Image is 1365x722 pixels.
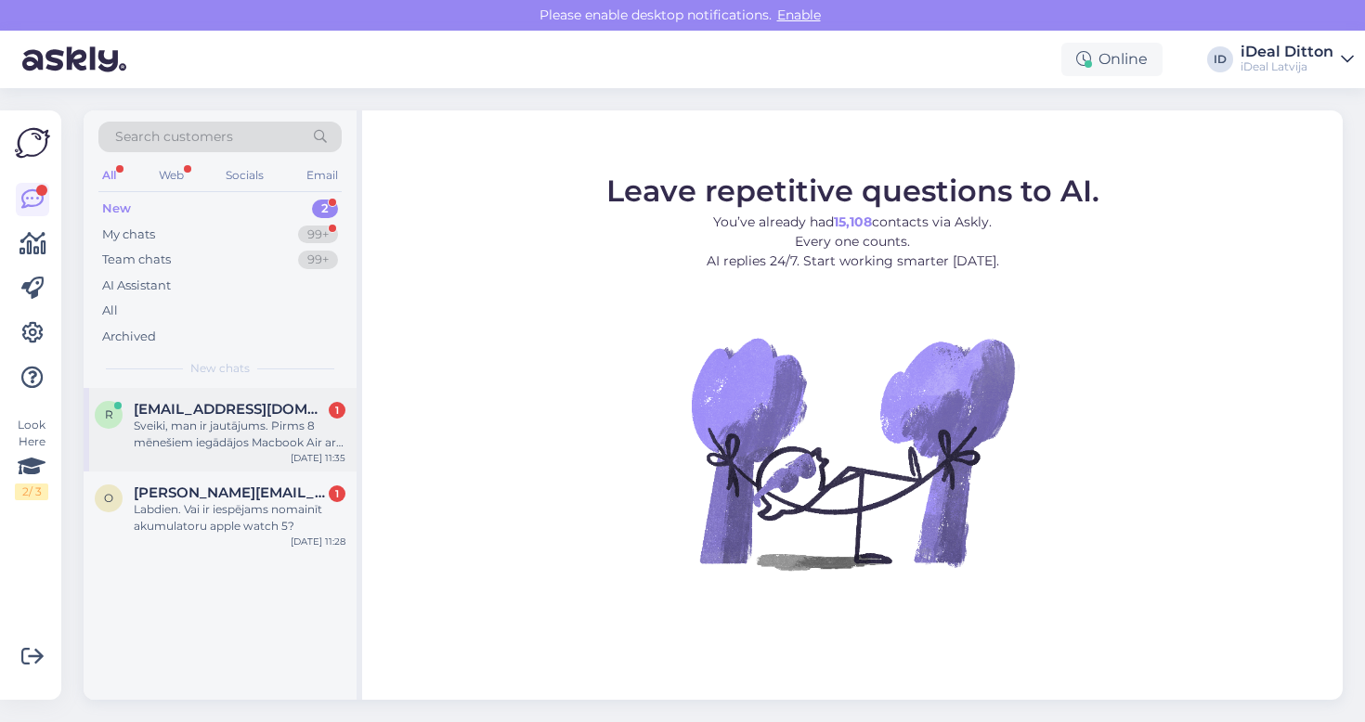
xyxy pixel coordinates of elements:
div: Look Here [15,417,48,500]
div: Labdien. Vai ir iespējams nomainīt akumulatoru apple watch 5? [134,501,345,535]
div: iDeal Latvija [1241,59,1333,74]
div: Online [1061,43,1163,76]
div: 99+ [298,226,338,244]
span: New chats [190,360,250,377]
div: Team chats [102,251,171,269]
span: Leave repetitive questions to AI. [606,173,1099,209]
div: 1 [329,485,345,502]
img: Askly Logo [15,125,50,161]
div: Archived [102,328,156,346]
b: 15,108 [834,213,872,230]
span: Search customers [115,127,233,147]
a: iDeal DittoniDeal Latvija [1241,45,1354,74]
span: Enable [772,6,826,23]
span: o [104,491,113,505]
div: 99+ [298,251,338,269]
div: Email [303,163,342,187]
div: AI Assistant [102,277,171,295]
span: reishofaalise@gmail.com [134,401,327,418]
img: No Chat active [685,286,1020,620]
div: 2 [312,200,338,218]
div: [DATE] 11:35 [291,451,345,465]
span: r [105,407,113,421]
span: olga.janajeva@gmail.com [134,484,327,501]
div: [DATE] 11:28 [291,535,345,548]
div: All [102,302,118,320]
div: 1 [329,402,345,419]
div: Web [155,163,188,187]
div: ID [1207,46,1233,72]
div: iDeal Ditton [1241,45,1333,59]
div: Sveiki, man ir jautājums. Pirms 8 mēnešiem iegādājos Macbook Air ar m3 čipu. Visu laiku dikti to ... [134,418,345,451]
div: 2 / 3 [15,483,48,500]
div: My chats [102,226,155,244]
div: Socials [222,163,267,187]
div: New [102,200,131,218]
div: All [98,163,120,187]
p: You’ve already had contacts via Askly. Every one counts. AI replies 24/7. Start working smarter [... [606,213,1099,271]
